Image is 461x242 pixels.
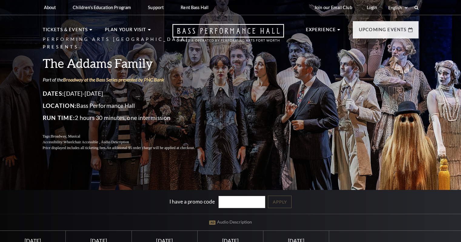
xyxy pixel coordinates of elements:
[105,26,146,37] p: Plan Your Visit
[169,198,215,204] label: I have a promo code
[387,5,409,11] select: Select:
[43,134,209,139] p: Tags:
[43,145,209,151] p: Price displayed includes all ticketing fees.
[51,134,80,138] span: Broadway, Musical
[44,5,56,10] p: About
[106,146,195,150] span: An additional $5 order charge will be applied at checkout.
[73,5,131,10] p: Children's Education Program
[43,55,209,71] h3: The Addams Family
[63,140,129,144] span: Wheelchair Accessible , Audio Description
[43,26,88,37] p: Tickets & Events
[43,114,75,121] span: Run Time:
[43,89,209,98] p: [DATE]-[DATE]
[148,5,164,10] p: Support
[63,77,164,82] a: Broadway at the Bass Series presented by PNC Bank
[359,26,407,37] p: Upcoming Events
[43,101,209,111] p: Bass Performance Hall
[43,90,64,97] span: Dates:
[181,5,209,10] p: Rent Bass Hall
[43,139,209,145] p: Accessibility:
[43,76,209,83] p: Part of the
[43,102,77,109] span: Location:
[43,113,209,123] p: 2 hours 30 minutes, one intermission
[306,26,336,37] p: Experience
